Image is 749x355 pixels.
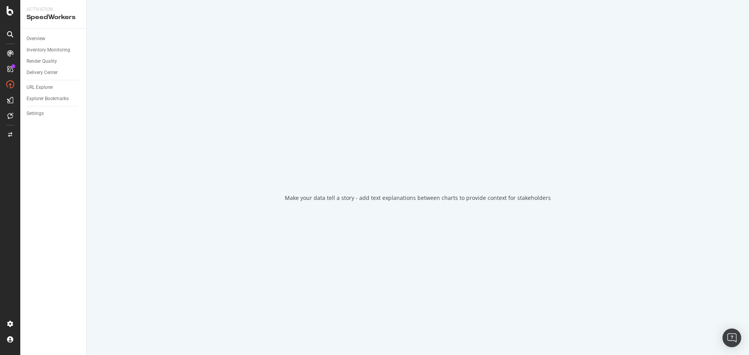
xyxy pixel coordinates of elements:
[27,110,44,118] div: Settings
[27,35,81,43] a: Overview
[390,154,446,182] div: animation
[285,194,551,202] div: Make your data tell a story - add text explanations between charts to provide context for stakeho...
[27,110,81,118] a: Settings
[27,35,45,43] div: Overview
[27,95,69,103] div: Explorer Bookmarks
[27,57,57,65] div: Render Quality
[27,95,81,103] a: Explorer Bookmarks
[27,6,80,13] div: Activation
[27,69,58,77] div: Delivery Center
[27,13,80,22] div: SpeedWorkers
[27,83,81,92] a: URL Explorer
[27,46,81,54] a: Inventory Monitoring
[27,83,53,92] div: URL Explorer
[27,57,81,65] a: Render Quality
[722,329,741,347] div: Open Intercom Messenger
[27,46,70,54] div: Inventory Monitoring
[27,69,81,77] a: Delivery Center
